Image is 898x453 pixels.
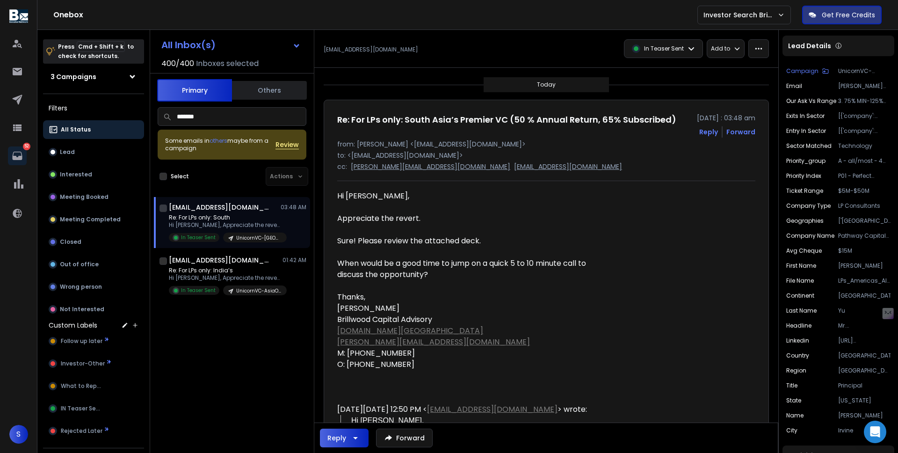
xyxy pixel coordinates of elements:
[282,256,306,264] p: 01:42 AM
[786,172,821,180] p: priority index
[838,337,891,344] p: [URL][DOMAIN_NAME]
[9,9,28,23] img: logo
[43,300,144,319] button: Not Interested
[699,127,718,137] button: Reply
[210,137,227,145] span: others
[181,287,216,294] p: In Teaser Sent
[376,429,433,447] button: Forward
[43,233,144,251] button: Closed
[49,321,97,330] h3: Custom Labels
[60,216,121,223] p: Meeting Completed
[838,157,891,165] p: A - all/most - 4 Mails
[351,162,510,171] p: [PERSON_NAME][EMAIL_ADDRESS][DOMAIN_NAME]
[786,277,814,285] p: file name
[337,235,610,247] div: Sure! Please review the attached deck.
[60,306,104,313] p: Not Interested
[165,137,275,152] div: Some emails in maybe from a campaign
[838,142,891,150] p: Technology
[838,292,891,300] p: [GEOGRAPHIC_DATA]
[786,247,822,255] p: avg cheque
[61,382,101,390] span: What to Reply
[786,232,834,240] p: Company Name
[838,172,891,180] p: P01 - Perfect Match
[838,352,891,359] p: [GEOGRAPHIC_DATA]
[786,367,806,374] p: region
[320,429,369,447] button: Reply
[9,425,28,444] button: S
[327,433,346,443] div: Reply
[337,190,610,202] div: Hi [PERSON_NAME],
[703,10,777,20] p: Investor Search Brillwood
[786,412,804,419] p: name
[43,332,144,351] button: Follow up later
[324,46,418,53] p: [EMAIL_ADDRESS][DOMAIN_NAME]
[838,397,891,404] p: [US_STATE]
[181,234,216,241] p: In Teaser Sent
[60,148,75,156] p: Lead
[77,41,125,52] span: Cmd + Shift + k
[711,45,730,52] p: Add to
[43,377,144,395] button: What to Reply
[337,348,610,359] div: M: [PHONE_NUMBER]
[61,126,91,133] p: All Status
[786,127,826,135] p: entry in sector
[169,267,281,274] p: Re: For LPs only: India’s
[43,278,144,296] button: Wrong person
[61,405,102,412] span: IN Teaser Sent
[786,382,797,389] p: title
[337,213,610,235] div: Appreciate the revert.
[838,412,891,419] p: [PERSON_NAME]
[838,112,891,120] p: [{'company': 'BioPharma Solutions', 'invested_amount': '$10M', 'invested_valuation': '$50M', 'exi...
[337,113,676,126] h1: Re: For LPs only: South Asia’s Premier VC (50 % Annual Return, 65% Subscribed)
[838,67,891,75] p: UnicornVC-[GEOGRAPHIC_DATA]
[169,221,281,229] p: Hi [PERSON_NAME], Appreciate the revert. Sure! Please
[337,162,347,171] p: cc:
[51,72,96,81] h1: 3 Campaigns
[786,337,809,344] p: Linkedin
[60,283,102,291] p: Wrong person
[60,193,109,201] p: Meeting Booked
[337,314,610,325] div: Brillwood Capital Advisory
[786,142,832,150] p: sector matched
[726,127,755,137] div: Forward
[43,143,144,161] button: Lead
[786,82,802,90] p: Email
[60,261,99,268] p: Out of office
[838,427,891,434] p: Irvine
[838,202,891,210] p: LP Consultants
[786,307,817,314] p: Last Name
[786,262,816,270] p: First Name
[644,45,684,52] p: In Teaser Sent
[838,277,891,285] p: LPs_Americas_All_People_114923_26-07-2025.csv
[838,382,891,389] p: Principal
[351,415,610,426] div: Hi [PERSON_NAME],
[61,360,105,367] span: Investor-Other
[786,67,829,75] button: Campaign
[697,113,755,123] p: [DATE] : 03:48 am
[337,336,530,347] a: [PERSON_NAME][EMAIL_ADDRESS][DOMAIN_NAME]
[337,139,755,149] p: from: [PERSON_NAME] <[EMAIL_ADDRESS][DOMAIN_NAME]>
[161,58,194,69] span: 400 / 400
[838,82,891,90] p: [PERSON_NAME][EMAIL_ADDRESS][DOMAIN_NAME]
[23,143,30,150] p: 52
[281,204,306,211] p: 03:48 AM
[838,247,891,255] p: $15M
[537,81,556,88] p: Today
[786,67,818,75] p: Campaign
[154,36,308,54] button: All Inbox(s)
[169,214,281,221] p: Re: For LPs only: South
[337,404,610,415] div: [DATE][DATE] 12:50 PM < > wrote:
[838,97,891,105] p: 3. 75% MIN-125% MAX
[58,42,134,61] p: Press to check for shortcuts.
[337,151,755,160] p: to: <[EMAIL_ADDRESS][DOMAIN_NAME]>
[427,404,558,415] a: [EMAIL_ADDRESS][DOMAIN_NAME]
[802,6,882,24] button: Get Free Credits
[8,146,27,165] a: 52
[822,10,875,20] p: Get Free Credits
[786,292,814,300] p: continent
[171,173,189,180] label: Select
[43,67,144,86] button: 3 Campaigns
